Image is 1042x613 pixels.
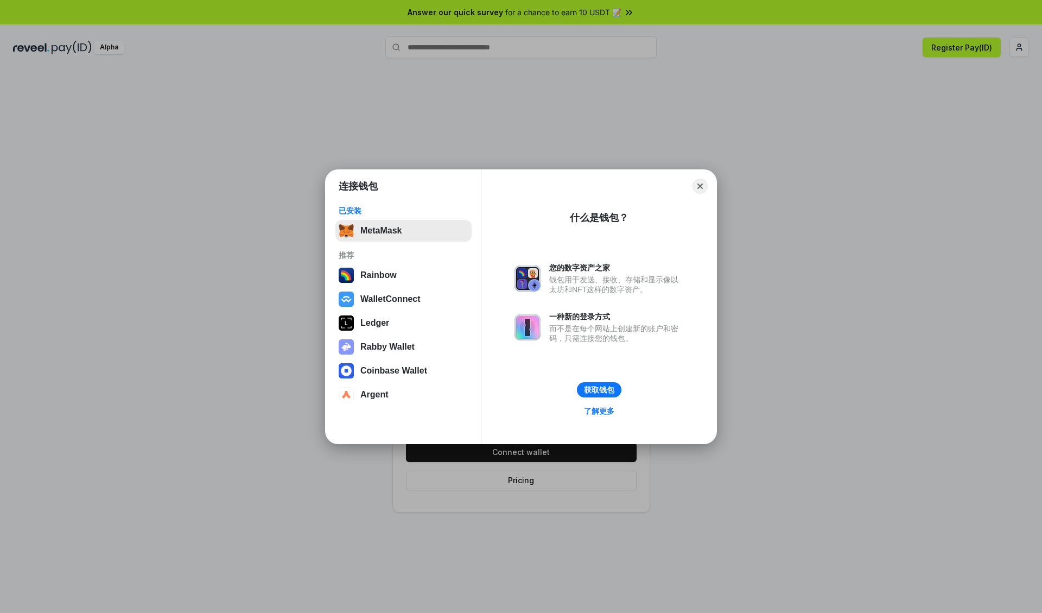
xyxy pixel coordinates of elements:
[584,406,614,416] div: 了解更多
[360,390,389,400] div: Argent
[577,404,621,418] a: 了解更多
[339,315,354,331] img: svg+xml,%3Csvg%20xmlns%3D%22http%3A%2F%2Fwww.w3.org%2F2000%2Fsvg%22%20width%3D%2228%22%20height%3...
[549,312,684,321] div: 一种新的登录方式
[360,366,427,376] div: Coinbase Wallet
[584,385,614,395] div: 获取钱包
[335,264,472,286] button: Rainbow
[360,226,402,236] div: MetaMask
[335,360,472,382] button: Coinbase Wallet
[339,363,354,378] img: svg+xml,%3Csvg%20width%3D%2228%22%20height%3D%2228%22%20viewBox%3D%220%200%2028%2028%22%20fill%3D...
[360,318,389,328] div: Ledger
[570,211,628,224] div: 什么是钱包？
[577,382,621,397] button: 获取钱包
[335,312,472,334] button: Ledger
[339,180,378,193] h1: 连接钱包
[514,314,541,340] img: svg+xml,%3Csvg%20xmlns%3D%22http%3A%2F%2Fwww.w3.org%2F2000%2Fsvg%22%20fill%3D%22none%22%20viewBox...
[339,339,354,355] img: svg+xml,%3Csvg%20xmlns%3D%22http%3A%2F%2Fwww.w3.org%2F2000%2Fsvg%22%20fill%3D%22none%22%20viewBox...
[360,294,421,304] div: WalletConnect
[335,384,472,406] button: Argent
[335,288,472,310] button: WalletConnect
[549,263,684,273] div: 您的数字资产之家
[335,336,472,358] button: Rabby Wallet
[339,387,354,402] img: svg+xml,%3Csvg%20width%3D%2228%22%20height%3D%2228%22%20viewBox%3D%220%200%2028%2028%22%20fill%3D...
[514,266,541,292] img: svg+xml,%3Csvg%20xmlns%3D%22http%3A%2F%2Fwww.w3.org%2F2000%2Fsvg%22%20fill%3D%22none%22%20viewBox...
[339,268,354,283] img: svg+xml,%3Csvg%20width%3D%22120%22%20height%3D%22120%22%20viewBox%3D%220%200%20120%20120%22%20fil...
[339,223,354,238] img: svg+xml,%3Csvg%20fill%3D%22none%22%20height%3D%2233%22%20viewBox%3D%220%200%2035%2033%22%20width%...
[360,342,415,352] div: Rabby Wallet
[339,292,354,307] img: svg+xml,%3Csvg%20width%3D%2228%22%20height%3D%2228%22%20viewBox%3D%220%200%2028%2028%22%20fill%3D...
[549,324,684,343] div: 而不是在每个网站上创建新的账户和密码，只需连接您的钱包。
[339,206,468,216] div: 已安装
[339,250,468,260] div: 推荐
[549,275,684,294] div: 钱包用于发送、接收、存储和显示像以太坊和NFT这样的数字资产。
[692,179,708,194] button: Close
[360,270,397,280] div: Rainbow
[335,220,472,242] button: MetaMask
